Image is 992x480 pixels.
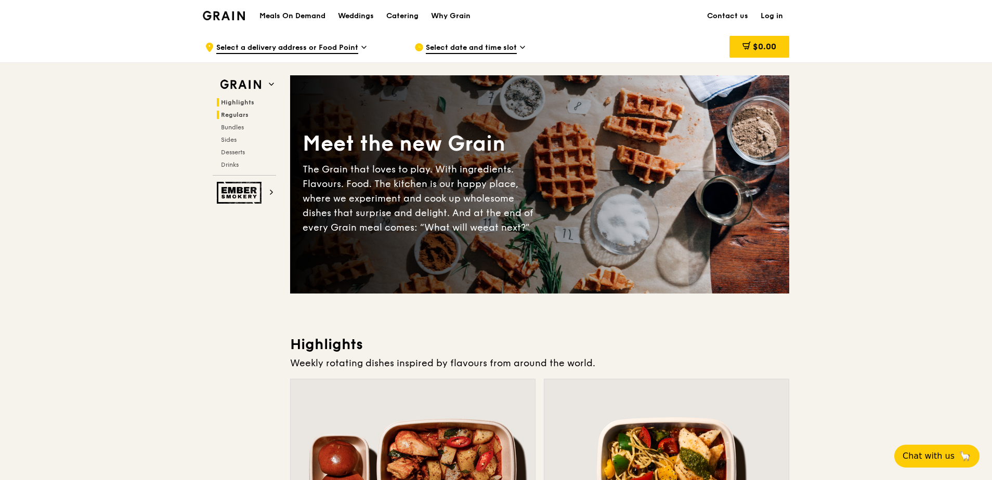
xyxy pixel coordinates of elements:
span: Chat with us [903,450,955,462]
button: Chat with us🦙 [894,445,980,468]
div: Catering [386,1,419,32]
span: eat next?” [483,222,530,233]
a: Weddings [332,1,380,32]
div: The Grain that loves to play. With ingredients. Flavours. Food. The kitchen is our happy place, w... [303,162,540,235]
a: Catering [380,1,425,32]
span: Drinks [221,161,239,168]
span: Select a delivery address or Food Point [216,43,358,54]
span: Select date and time slot [426,43,517,54]
a: Why Grain [425,1,477,32]
span: Desserts [221,149,245,156]
div: Weekly rotating dishes inspired by flavours from around the world. [290,356,789,370]
div: Weddings [338,1,374,32]
span: Regulars [221,111,249,118]
span: Highlights [221,99,254,106]
a: Log in [754,1,789,32]
span: 🦙 [959,450,971,462]
div: Why Grain [431,1,471,32]
h3: Highlights [290,335,789,354]
span: Bundles [221,124,244,131]
div: Meet the new Grain [303,130,540,158]
img: Grain [203,11,245,20]
img: Ember Smokery web logo [217,182,265,204]
span: $0.00 [753,42,776,51]
span: Sides [221,136,237,143]
a: Contact us [701,1,754,32]
h1: Meals On Demand [259,11,325,21]
img: Grain web logo [217,75,265,94]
